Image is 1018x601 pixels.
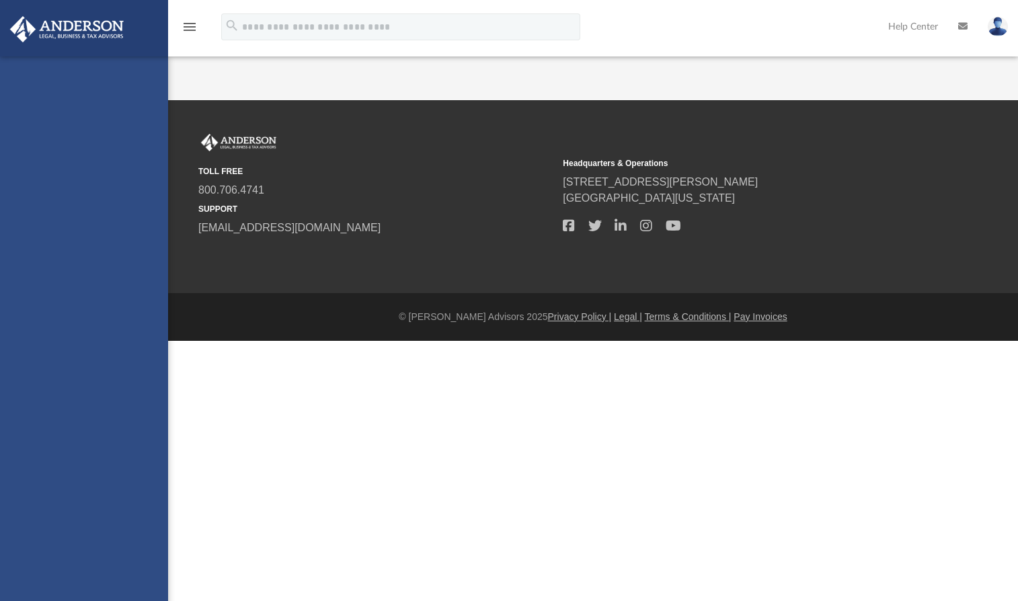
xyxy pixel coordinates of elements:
small: Headquarters & Operations [563,157,918,169]
a: menu [182,26,198,35]
a: [STREET_ADDRESS][PERSON_NAME] [563,176,758,188]
a: [GEOGRAPHIC_DATA][US_STATE] [563,192,735,204]
i: search [225,18,239,33]
a: Legal | [614,311,642,322]
img: User Pic [988,17,1008,36]
img: Anderson Advisors Platinum Portal [6,16,128,42]
div: © [PERSON_NAME] Advisors 2025 [168,310,1018,324]
i: menu [182,19,198,35]
a: Pay Invoices [734,311,787,322]
a: Privacy Policy | [548,311,612,322]
small: TOLL FREE [198,165,553,177]
img: Anderson Advisors Platinum Portal [198,134,279,151]
small: SUPPORT [198,203,553,215]
a: [EMAIL_ADDRESS][DOMAIN_NAME] [198,222,381,233]
a: 800.706.4741 [198,184,264,196]
a: Terms & Conditions | [645,311,732,322]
